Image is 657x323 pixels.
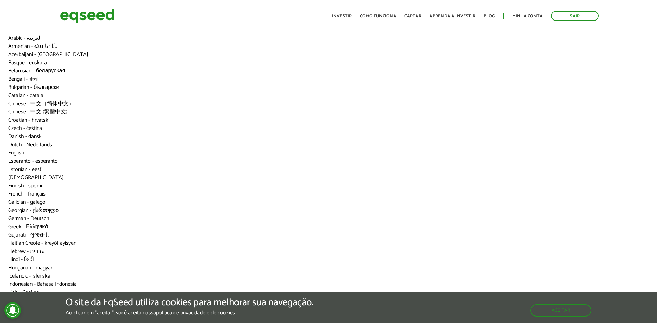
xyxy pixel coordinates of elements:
[512,14,543,18] a: Minha conta
[60,7,115,25] img: EqSeed
[360,14,396,18] a: Como funciona
[429,14,475,18] a: Aprenda a investir
[332,14,352,18] a: Investir
[484,14,495,18] a: Blog
[551,11,599,21] a: Sair
[66,297,313,308] h5: O site da EqSeed utiliza cookies para melhorar sua navegação.
[530,304,591,317] button: Aceitar
[156,310,235,316] a: política de privacidade e de cookies
[66,310,313,316] p: Ao clicar em "aceitar", você aceita nossa .
[404,14,421,18] a: Captar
